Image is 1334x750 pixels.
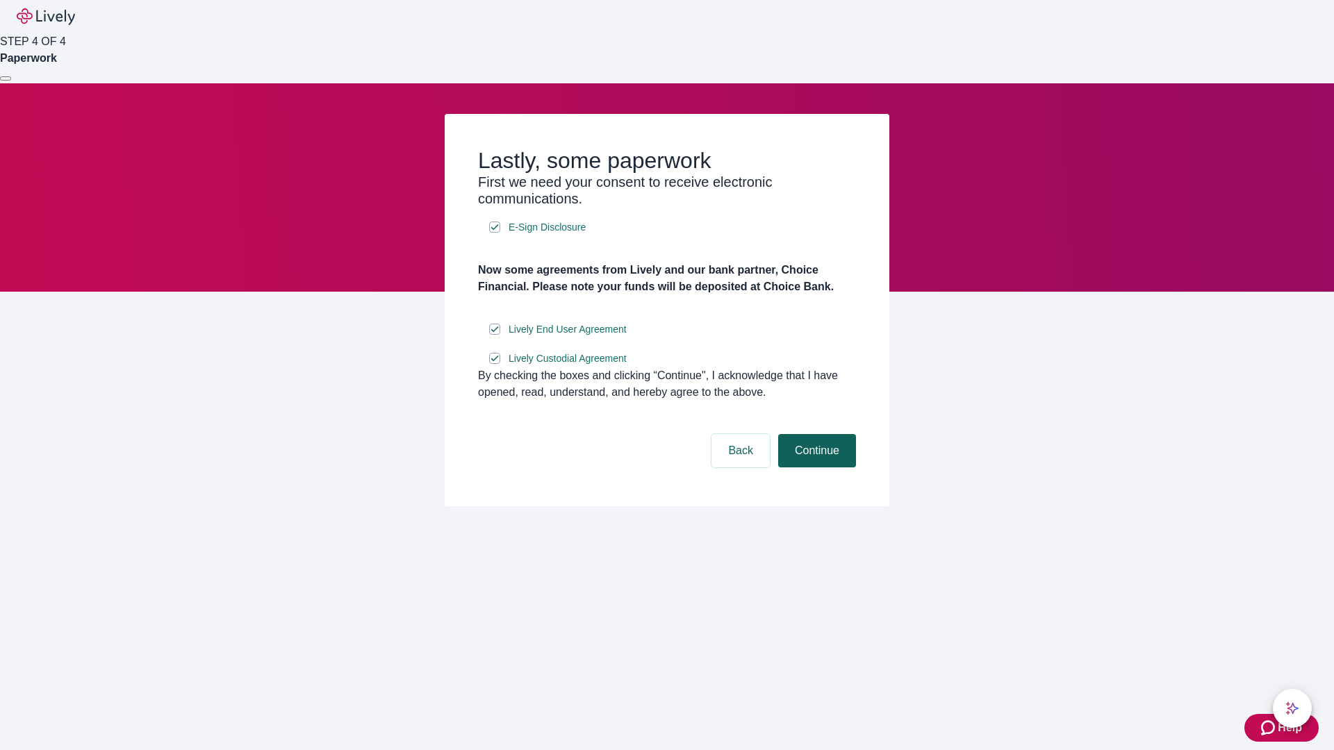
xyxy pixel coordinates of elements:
[506,219,588,236] a: e-sign disclosure document
[509,351,627,366] span: Lively Custodial Agreement
[478,262,856,295] h4: Now some agreements from Lively and our bank partner, Choice Financial. Please note your funds wi...
[478,147,856,174] h2: Lastly, some paperwork
[478,367,856,401] div: By checking the boxes and clicking “Continue", I acknowledge that I have opened, read, understand...
[1278,719,1302,736] span: Help
[17,8,75,25] img: Lively
[1273,689,1312,728] button: chat
[509,322,627,337] span: Lively End User Agreement
[509,220,586,235] span: E-Sign Disclosure
[506,350,629,367] a: e-sign disclosure document
[506,321,629,338] a: e-sign disclosure document
[1244,714,1319,742] button: Zendesk support iconHelp
[778,434,856,467] button: Continue
[711,434,770,467] button: Back
[478,174,856,207] h3: First we need your consent to receive electronic communications.
[1261,719,1278,736] svg: Zendesk support icon
[1285,701,1299,715] svg: Lively AI Assistant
